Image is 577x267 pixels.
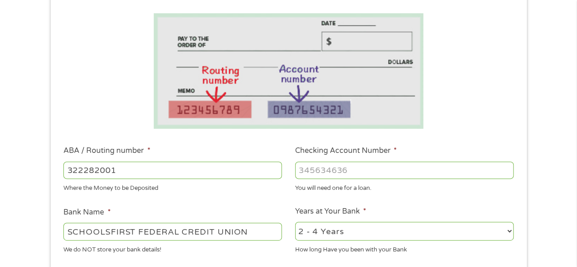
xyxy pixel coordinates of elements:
[295,181,514,193] div: You will need one for a loan.
[63,146,150,156] label: ABA / Routing number
[295,242,514,254] div: How long Have you been with your Bank
[295,146,397,156] label: Checking Account Number
[63,208,110,217] label: Bank Name
[63,242,282,254] div: We do NOT store your bank details!
[63,181,282,193] div: Where the Money to be Deposited
[154,13,424,129] img: Routing number location
[295,207,366,216] label: Years at Your Bank
[295,162,514,179] input: 345634636
[63,162,282,179] input: 263177916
